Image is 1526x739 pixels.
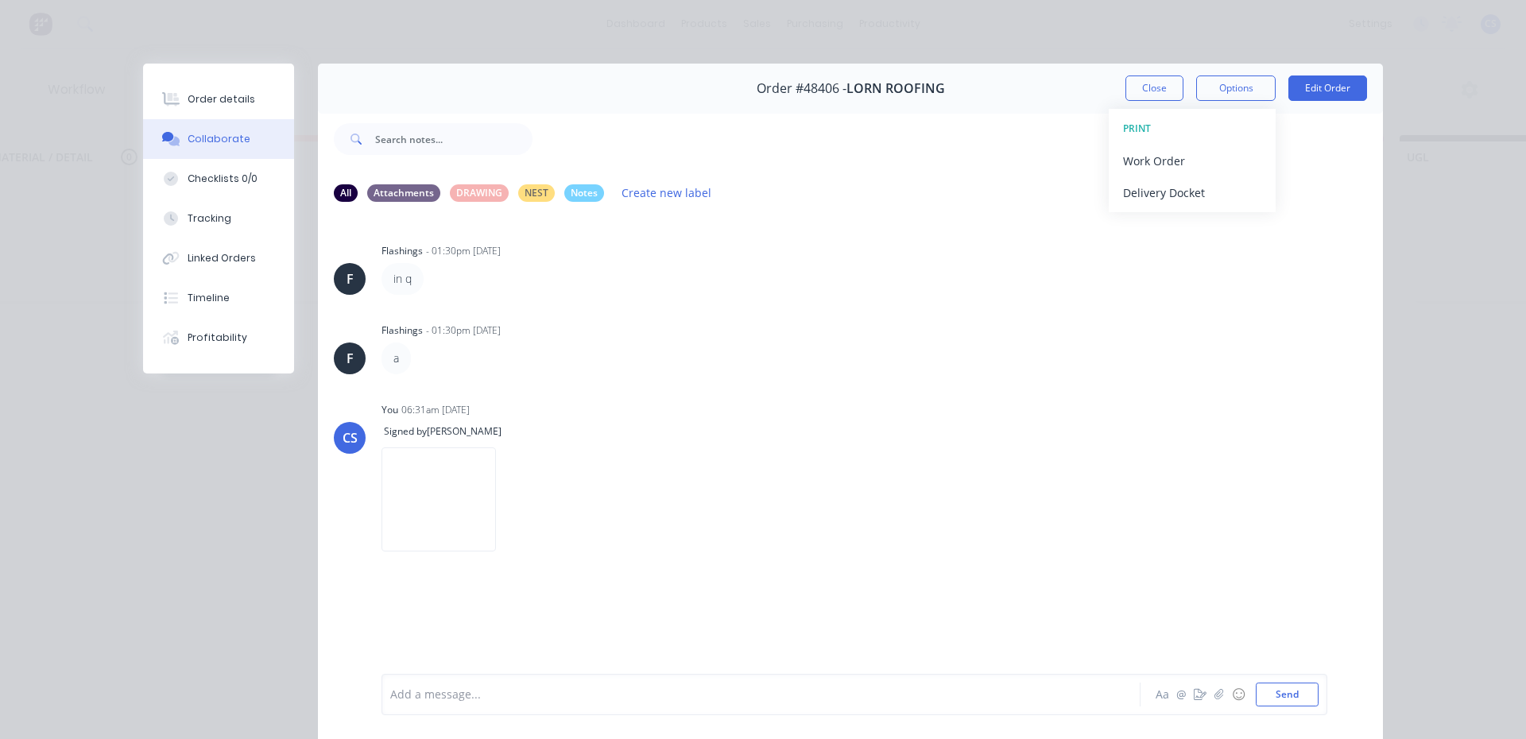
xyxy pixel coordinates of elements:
button: Options [1196,75,1276,101]
div: CS [343,428,358,447]
div: Linked Orders [188,251,256,265]
div: Flashings [381,244,423,258]
div: Collaborate [188,132,250,146]
div: - 01:30pm [DATE] [426,244,501,258]
button: ☺ [1229,685,1248,704]
div: F [347,269,354,288]
div: Work Order [1123,149,1261,172]
button: Checklists 0/0 [143,159,294,199]
div: Notes [564,184,604,202]
button: Timeline [143,278,294,318]
button: Create new label [614,182,720,203]
div: Checklists 0/0 [188,172,258,186]
button: Send [1256,683,1319,706]
button: @ [1172,685,1191,704]
button: Aa [1152,685,1172,704]
div: - 01:30pm [DATE] [426,323,501,338]
div: PRINT [1123,118,1261,139]
button: Edit Order [1288,75,1367,101]
div: 06:31am [DATE] [401,403,470,417]
span: Order #48406 - [757,81,846,96]
div: F [347,349,354,368]
button: Order details [143,79,294,119]
button: Close [1125,75,1183,101]
div: Attachments [367,184,440,202]
div: Delivery Docket [1123,181,1261,204]
div: DRAWING [450,184,509,202]
span: Signed by [PERSON_NAME] [381,424,504,438]
div: Flashings [381,323,423,338]
div: Profitability [188,331,247,345]
div: All [334,184,358,202]
button: Profitability [143,318,294,358]
input: Search notes... [375,123,533,155]
button: Tracking [143,199,294,238]
div: Order details [188,92,255,106]
p: a [393,350,399,366]
button: Collaborate [143,119,294,159]
div: Tracking [188,211,231,226]
span: LORN ROOFING [846,81,945,96]
div: NEST [518,184,555,202]
p: in q [393,271,412,287]
button: Linked Orders [143,238,294,278]
div: You [381,403,398,417]
div: Timeline [188,291,230,305]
